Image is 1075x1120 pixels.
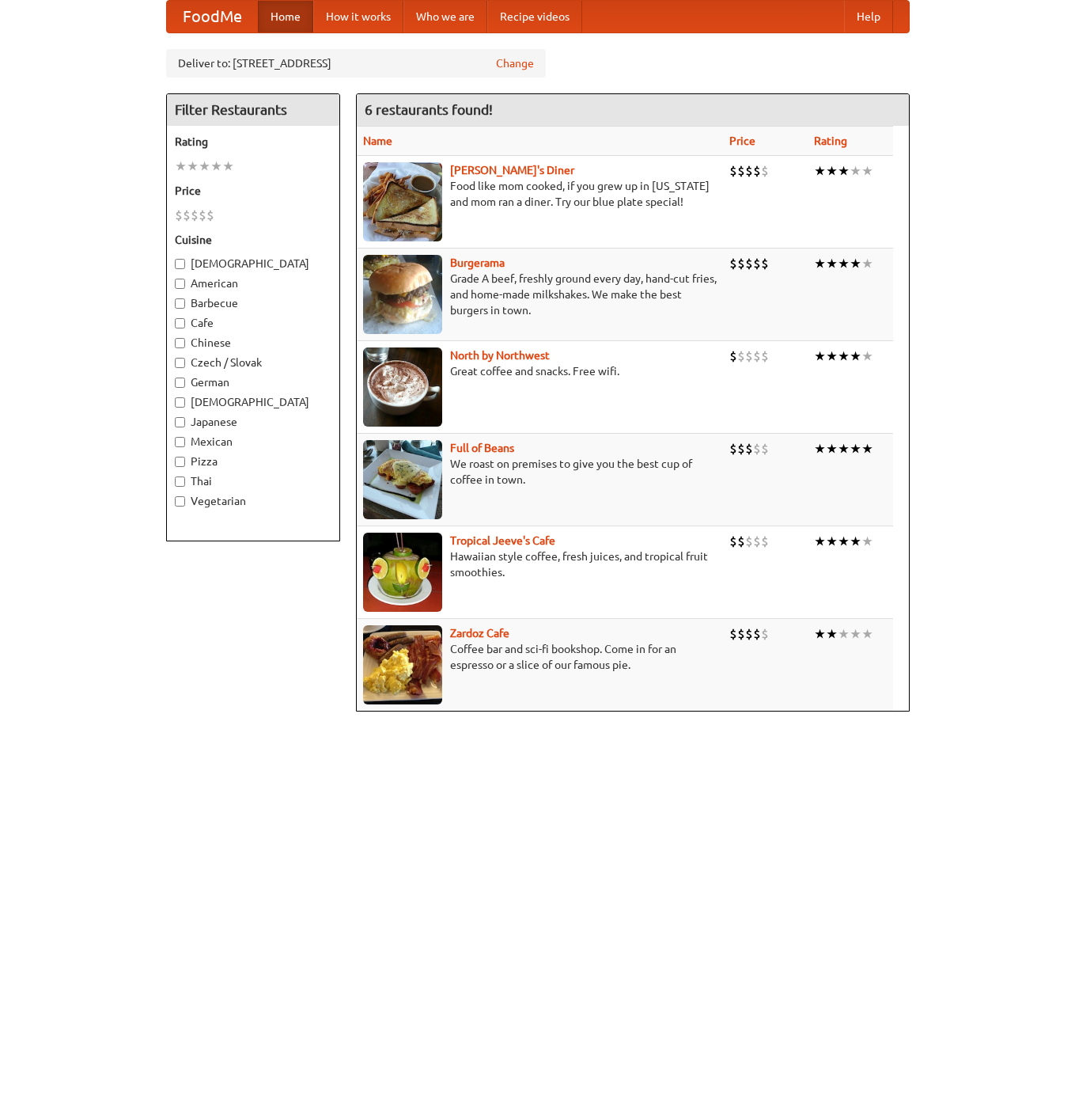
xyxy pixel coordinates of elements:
[814,533,826,550] li: ★
[814,135,847,147] a: Rating
[175,183,331,199] h5: Price
[206,207,214,224] li: $
[175,493,331,509] label: Vegetarian
[167,94,339,126] h4: Filter Restaurants
[199,207,206,224] li: $
[861,255,873,272] li: ★
[761,162,769,180] li: $
[761,533,769,550] li: $
[737,625,745,643] li: $
[838,162,850,180] li: ★
[496,55,534,71] a: Change
[753,255,761,272] li: $
[838,533,850,550] li: ★
[175,158,187,175] li: ★
[850,162,861,180] li: ★
[826,347,838,365] li: ★
[175,417,185,427] input: Japanese
[210,158,222,175] li: ★
[745,440,753,457] li: $
[175,378,185,388] input: German
[861,347,873,365] li: ★
[737,533,745,550] li: $
[814,347,826,365] li: ★
[826,440,838,457] li: ★
[175,476,185,487] input: Thai
[826,255,838,272] li: ★
[175,496,185,507] input: Vegetarian
[850,347,861,365] li: ★
[487,1,582,32] a: Recipe videos
[826,625,838,643] li: ★
[450,349,550,362] a: North by Northwest
[199,158,210,175] li: ★
[258,1,313,32] a: Home
[175,454,331,469] label: Pizza
[363,135,392,147] a: Name
[814,440,826,457] li: ★
[814,162,826,180] li: ★
[729,440,737,457] li: $
[737,255,745,272] li: $
[850,625,861,643] li: ★
[826,533,838,550] li: ★
[191,207,199,224] li: $
[363,178,717,210] p: Food like mom cooked, if you grew up in [US_STATE] and mom ran a diner. Try our blue plate special!
[363,162,442,241] img: sallys.jpg
[363,641,717,673] p: Coffee bar and sci-fi bookshop. Come in for an espresso or a slice of our famous pie.
[737,347,745,365] li: $
[745,162,753,180] li: $
[175,374,331,390] label: German
[838,255,850,272] li: ★
[838,347,850,365] li: ★
[175,279,185,289] input: American
[450,256,505,269] a: Burgerama
[175,134,331,150] h5: Rating
[175,275,331,291] label: American
[363,271,717,318] p: Grade A beef, freshly ground every day, hand-cut fries, and home-made milkshakes. We make the bes...
[826,162,838,180] li: ★
[175,437,185,447] input: Mexican
[761,255,769,272] li: $
[365,102,493,117] ng-pluralize: 6 restaurants found!
[729,533,737,550] li: $
[450,534,555,547] a: Tropical Jeeve's Cafe
[838,440,850,457] li: ★
[729,625,737,643] li: $
[175,256,331,271] label: [DEMOGRAPHIC_DATA]
[850,440,861,457] li: ★
[167,1,258,32] a: FoodMe
[175,335,331,351] label: Chinese
[175,315,331,331] label: Cafe
[838,625,850,643] li: ★
[363,533,442,612] img: jeeves.jpg
[753,440,761,457] li: $
[761,440,769,457] li: $
[729,135,755,147] a: Price
[737,162,745,180] li: $
[850,533,861,550] li: ★
[861,162,873,180] li: ★
[175,298,185,309] input: Barbecue
[450,164,574,177] a: [PERSON_NAME]'s Diner
[745,533,753,550] li: $
[761,347,769,365] li: $
[450,627,509,640] a: Zardoz Cafe
[403,1,487,32] a: Who we are
[745,625,753,643] li: $
[175,414,331,430] label: Japanese
[450,442,514,454] b: Full of Beans
[175,338,185,348] input: Chinese
[861,440,873,457] li: ★
[363,363,717,379] p: Great coffee and snacks. Free wifi.
[183,207,191,224] li: $
[222,158,234,175] li: ★
[175,318,185,328] input: Cafe
[175,295,331,311] label: Barbecue
[175,397,185,408] input: [DEMOGRAPHIC_DATA]
[175,259,185,269] input: [DEMOGRAPHIC_DATA]
[175,394,331,410] label: [DEMOGRAPHIC_DATA]
[187,158,199,175] li: ★
[761,625,769,643] li: $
